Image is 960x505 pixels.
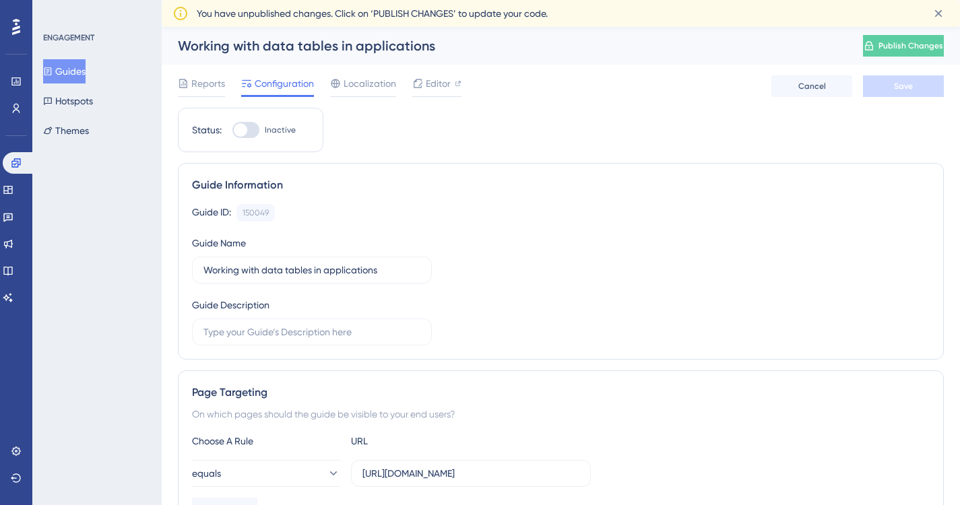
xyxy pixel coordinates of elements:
[192,204,231,222] div: Guide ID:
[192,122,222,138] div: Status:
[191,75,225,92] span: Reports
[192,177,930,193] div: Guide Information
[178,36,829,55] div: Working with data tables in applications
[426,75,451,92] span: Editor
[43,119,89,143] button: Themes
[344,75,396,92] span: Localization
[192,460,340,487] button: equals
[203,325,420,339] input: Type your Guide’s Description here
[265,125,296,135] span: Inactive
[863,35,944,57] button: Publish Changes
[771,75,852,97] button: Cancel
[894,81,913,92] span: Save
[192,406,930,422] div: On which pages should the guide be visible to your end users?
[798,81,826,92] span: Cancel
[43,89,93,113] button: Hotspots
[192,384,930,401] div: Page Targeting
[192,433,340,449] div: Choose A Rule
[255,75,314,92] span: Configuration
[863,75,944,97] button: Save
[192,235,246,251] div: Guide Name
[878,40,943,51] span: Publish Changes
[203,263,420,277] input: Type your Guide’s Name here
[243,207,269,218] div: 150049
[43,32,94,43] div: ENGAGEMENT
[362,466,579,481] input: yourwebsite.com/path
[43,59,86,83] button: Guides
[192,465,221,481] span: equals
[197,5,548,22] span: You have unpublished changes. Click on ‘PUBLISH CHANGES’ to update your code.
[351,433,499,449] div: URL
[192,297,269,313] div: Guide Description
